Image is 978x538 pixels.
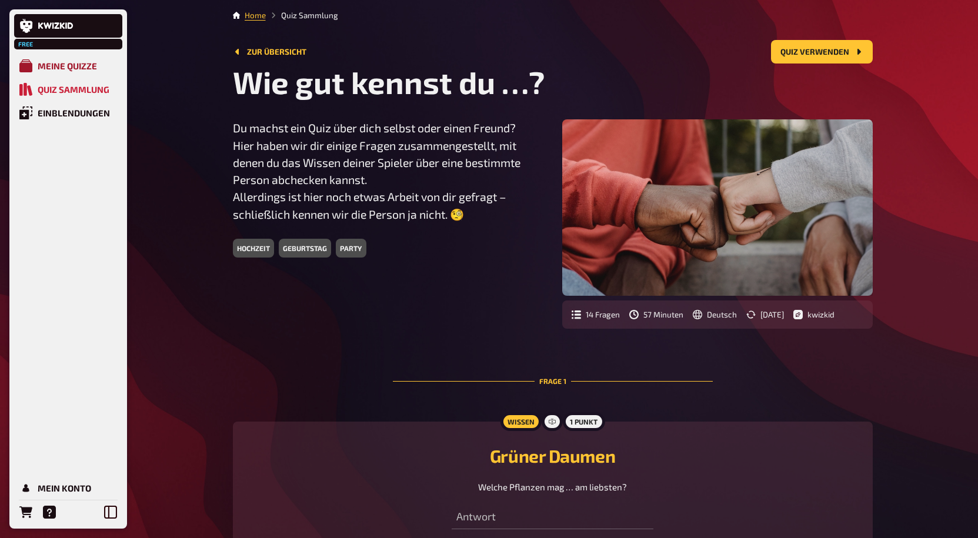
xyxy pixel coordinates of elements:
div: Meine Quizze [38,61,97,71]
input: Antwort [452,506,653,529]
div: Wissen [500,412,541,431]
p: Du machst ein Quiz über dich selbst oder einen Freund? Hier haben wir dir einige Fragen zusammeng... [233,119,543,223]
li: Home [245,9,266,21]
li: Quiz Sammlung [266,9,338,21]
div: geburtstag [279,239,331,258]
div: Author [793,310,835,319]
a: Hilfe [38,500,61,524]
a: Bestellungen [14,500,38,524]
div: hochzeit [233,239,274,258]
a: Meine Quizze [14,54,122,78]
h2: Grüner Daumen [247,445,859,466]
div: Anzahl der Fragen [572,310,620,319]
a: Zur Übersicht [233,47,306,56]
a: Einblendungen [14,101,122,125]
a: Home [245,11,266,20]
div: Sprache der Frageninhalte [693,310,737,319]
div: Mein Konto [38,483,91,493]
a: Quiz Sammlung [14,78,122,101]
span: Free [15,41,36,48]
div: Frage 1 [393,347,713,415]
div: party [336,239,366,258]
div: Letztes Update [746,310,784,319]
h1: Wie gut kennst du …? [233,64,873,101]
div: Quiz Sammlung [38,84,109,95]
div: Geschätzte Dauer [629,310,683,319]
div: 1 Punkt [563,412,605,431]
a: Mein Konto [14,476,122,500]
button: Quiz verwenden [771,40,873,64]
span: Welche Pflanzen mag … am liebsten? [478,482,627,492]
div: Einblendungen [38,108,110,118]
